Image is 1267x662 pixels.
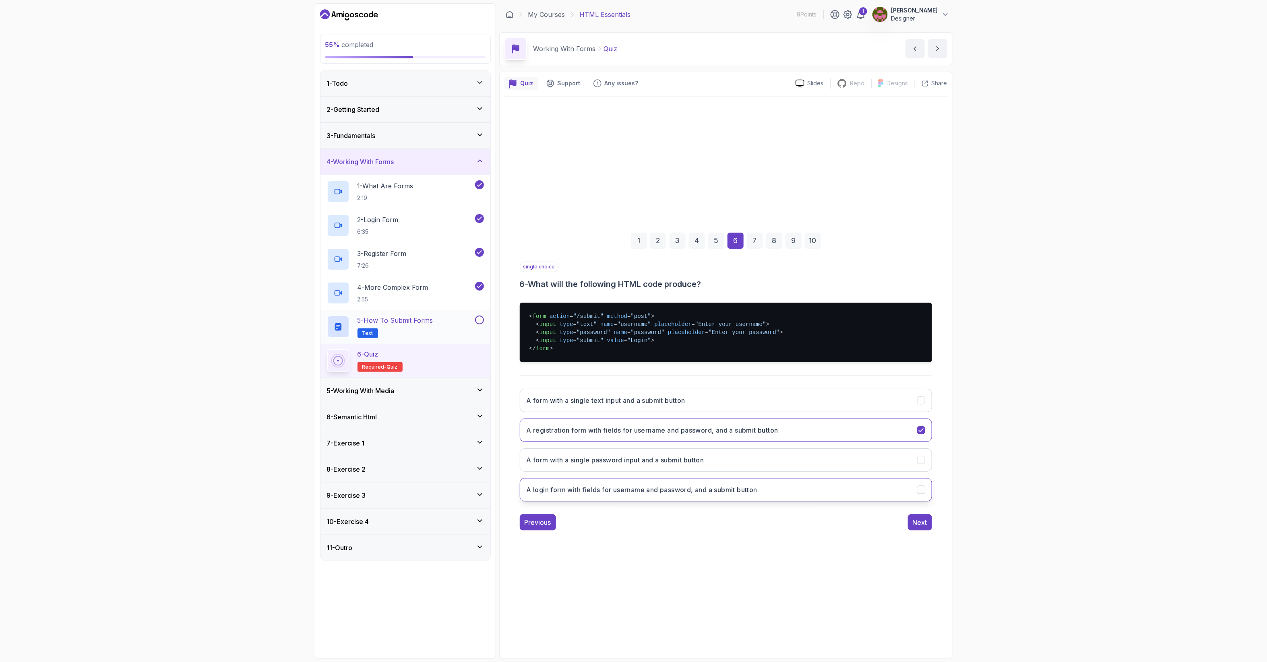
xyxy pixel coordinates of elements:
[856,10,866,19] a: 1
[320,8,378,21] a: Dashboard
[617,321,651,328] span: "username"
[670,233,686,249] div: 3
[932,79,947,87] p: Share
[525,518,551,527] div: Previous
[320,149,490,175] button: 4-Working With Forms
[320,430,490,456] button: 7-Exercise 1
[560,329,573,336] span: type
[614,329,628,336] span: name
[560,337,573,344] span: type
[533,44,596,54] p: Working With Forms
[797,10,817,19] p: 9 Points
[577,329,610,336] span: "password"
[539,321,556,328] span: input
[708,233,724,249] div: 5
[358,262,407,270] p: 7:26
[728,233,744,249] div: 6
[320,456,490,482] button: 8-Exercise 2
[850,79,865,87] p: Repo
[654,321,691,328] span: placeholder
[325,41,374,49] span: completed
[631,313,651,320] span: "post"
[605,79,639,87] p: Any issues?
[521,79,533,87] p: Quiz
[520,278,932,290] h3: 6 - What will the following HTML code produce?
[805,233,821,249] div: 10
[539,329,556,336] span: input
[520,419,932,442] button: A registration form with fields for username and password, and a submit button
[358,249,407,258] p: 3 - Register Form
[536,321,769,328] span: < = = = >
[320,123,490,148] button: 3-Fundamentals
[529,345,553,352] span: </ >
[520,478,932,501] button: A login form with fields for username and password, and a submit button
[573,313,604,320] span: "/submit"
[913,518,927,527] div: Next
[327,543,353,553] h3: 11 - Outro
[908,514,932,530] button: Next
[668,329,705,336] span: placeholder
[577,337,604,344] span: "submit"
[527,485,757,495] h3: A login form with fields for username and password, and a submit button
[320,378,490,404] button: 5-Working With Media
[320,483,490,508] button: 9-Exercise 3
[560,321,573,328] span: type
[362,364,387,370] span: Required-
[320,509,490,534] button: 10-Exercise 4
[872,7,888,22] img: user profile image
[887,79,908,87] p: Designs
[600,321,614,328] span: name
[747,233,763,249] div: 7
[580,10,631,19] p: HTML Essentials
[327,131,376,140] h3: 3 - Fundamentals
[695,321,766,328] span: "Enter your username"
[320,70,490,96] button: 1-Todo
[785,233,802,249] div: 9
[577,321,597,328] span: "text"
[891,6,938,14] p: [PERSON_NAME]
[766,233,782,249] div: 8
[327,438,365,448] h3: 7 - Exercise 1
[327,464,366,474] h3: 8 - Exercise 2
[358,283,428,292] p: 4 - More Complex Form
[529,313,655,320] span: < = = >
[327,248,484,270] button: 3-Register Form7:26
[808,79,824,87] p: Slides
[891,14,938,23] p: Designer
[358,194,413,202] p: 2:19
[327,105,380,114] h3: 2 - Getting Started
[520,389,932,412] button: A form with a single text input and a submit button
[905,39,925,58] button: previous content
[327,517,369,526] h3: 10 - Exercise 4
[539,337,556,344] span: input
[789,79,830,88] a: Slides
[520,262,559,272] p: single choice
[631,233,647,249] div: 1
[327,491,366,500] h3: 9 - Exercise 3
[327,316,484,338] button: 5-How to Submit FormsText
[650,233,666,249] div: 2
[689,233,705,249] div: 4
[872,6,949,23] button: user profile image[PERSON_NAME]Designer
[327,157,394,167] h3: 4 - Working With Forms
[528,10,565,19] a: My Courses
[520,448,932,472] button: A form with a single password input and a submit button
[631,329,665,336] span: "password"
[536,329,783,336] span: < = = = >
[589,77,643,90] button: Feedback button
[358,316,433,325] p: 5 - How to Submit Forms
[387,364,398,370] span: quiz
[542,77,585,90] button: Support button
[358,215,399,225] p: 2 - Login Form
[320,535,490,561] button: 11-Outro
[327,349,484,372] button: 6-QuizRequired-quiz
[527,396,685,405] h3: A form with a single text input and a submit button
[550,313,570,320] span: action
[604,44,618,54] p: Quiz
[915,79,947,87] button: Share
[327,214,484,237] button: 2-Login Form6:35
[859,7,867,15] div: 1
[607,337,624,344] span: value
[558,79,581,87] p: Support
[536,345,550,352] span: form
